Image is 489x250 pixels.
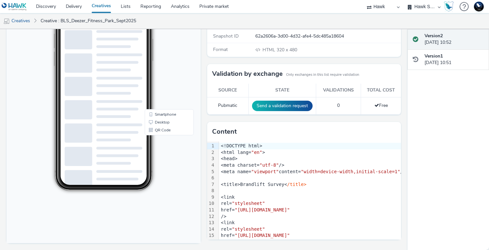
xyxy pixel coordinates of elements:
span: 0 [337,102,340,108]
div: <head> [219,156,409,162]
div: 16 [207,239,215,245]
span: "[URL][DOMAIN_NAME]" [235,233,290,238]
strong: Version 1 [425,53,443,59]
div: 9 [207,194,215,201]
div: <link [219,220,409,226]
div: /> [219,213,409,220]
span: 10:52 [61,25,68,29]
div: href= [219,207,409,213]
td: Pubmatic [207,97,249,114]
div: 5 [207,169,215,175]
th: Total cost [361,84,401,97]
div: /> [219,239,409,245]
img: hawk surveys logo [39,141,65,149]
a: Creative : BLS_Deezer_Fitness_Park_Sept2025 [37,13,139,29]
span: QR Code [148,153,164,157]
div: <title>Brandlift Survey< [219,181,409,188]
div: <link [219,194,409,201]
div: 11 [207,207,215,213]
span: "stylesheet" [232,226,265,232]
div: <meta charset= /> [219,162,409,169]
span: "viewport" [251,169,279,174]
img: Hawk Academy [444,1,454,12]
span: "stylesheet" [232,201,265,206]
strong: Version 2 [425,33,443,39]
div: <!DOCTYPE html> [219,143,409,149]
h3: Content [212,127,237,137]
div: 4 [207,162,215,169]
li: Smartphone [139,135,186,143]
span: "width=device-width,initial-scale=1" [301,169,400,174]
div: 8 [207,188,215,194]
img: undefined Logo [2,3,27,11]
span: Smartphone [148,137,170,141]
h3: Validation by exchange [212,69,283,79]
span: 320 x 480 [262,47,297,53]
div: 14 [207,226,215,233]
div: 15 [207,232,215,239]
div: 12 [207,213,215,220]
span: Free [374,102,388,108]
span: Desktop [148,145,163,149]
button: Send a validation request [252,101,313,111]
th: Source [207,84,249,97]
img: Support Hawk [474,2,484,11]
div: [DATE] 10:52 [425,33,484,46]
small: Only exchanges in this list require validation [286,72,359,77]
span: "[URL][DOMAIN_NAME]" [235,207,290,212]
div: 6 [207,175,215,181]
div: <html lang= > [219,149,409,156]
img: mobile [3,18,10,25]
span: Snapshot ID [213,33,239,39]
div: 3 [207,156,215,162]
div: 1 [207,143,215,149]
h2: Merci! [39,80,66,91]
span: Format [213,46,228,53]
div: 10 [207,200,215,207]
span: "utf-8" [260,162,279,168]
th: Validations [316,84,361,97]
div: rel= [219,200,409,207]
div: <meta name= content= /> [219,169,409,175]
li: QR Code [139,151,186,159]
div: rel= [219,226,409,233]
li: Desktop [139,143,186,151]
a: Hawk Academy [444,1,456,12]
span: "en" [251,150,263,155]
div: 62a2606a-3d00-4d32-afe4-5dc485a18604 [255,33,400,40]
span: HTML [263,47,277,53]
th: State [248,84,316,97]
div: [DATE] 10:51 [425,53,484,66]
div: 13 [207,220,215,226]
div: href= [219,232,409,239]
div: 7 [207,181,215,188]
div: 2 [207,149,215,156]
span: /title> [287,182,306,187]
